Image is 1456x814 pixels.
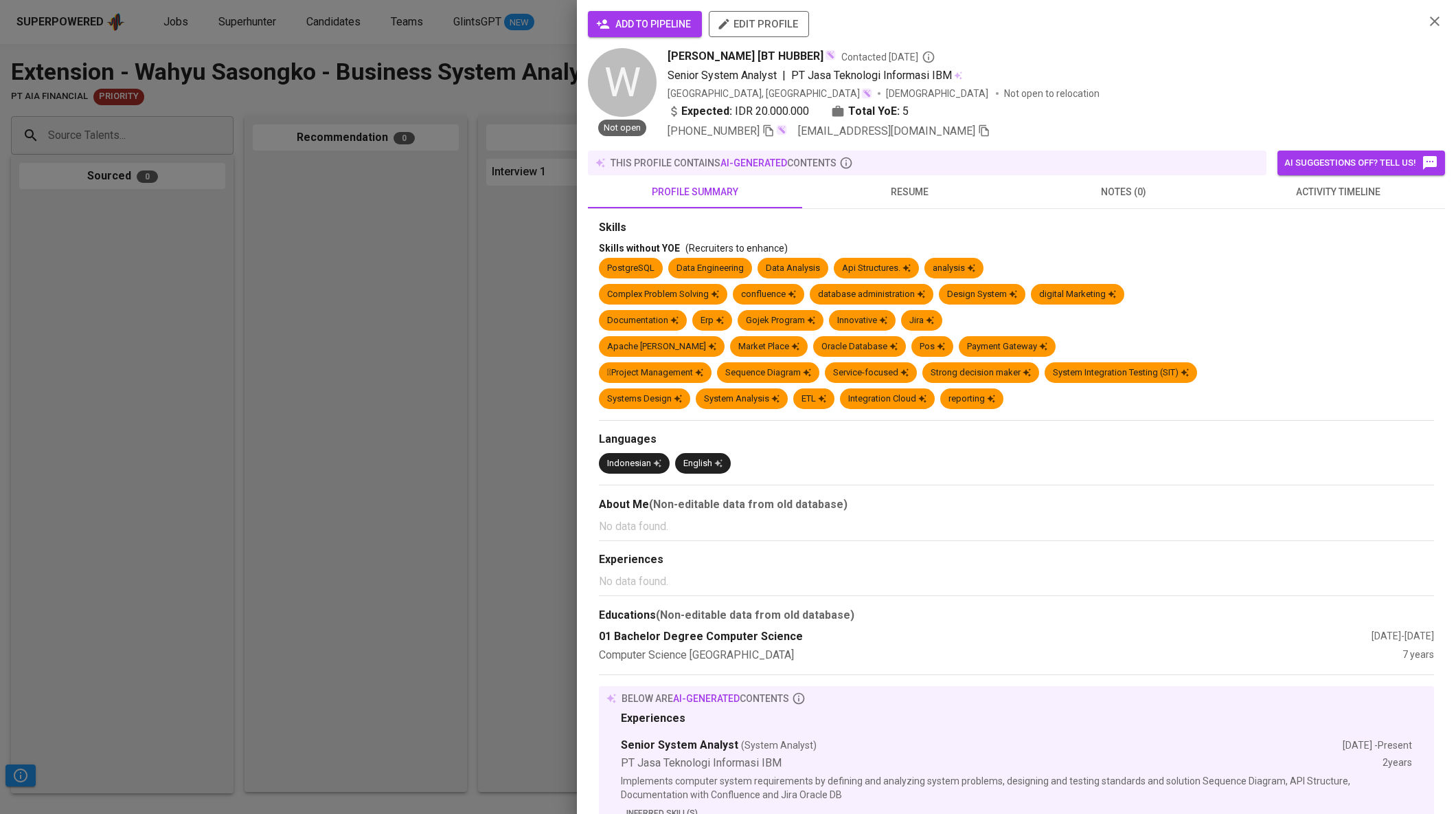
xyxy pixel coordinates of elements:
div: 7 years [1402,648,1434,663]
div: About Me [599,496,1434,513]
button: add to pipeline [588,11,702,37]
div: Complex Problem Solving [607,288,719,301]
img: magic_wand.svg [825,49,836,60]
div: Market Place [738,340,799,353]
div: W [588,48,657,117]
b: Expected: [681,103,732,120]
img: magic_wand.svg [776,124,787,135]
div: Innovative [837,314,887,327]
div: Senior System Analyst [621,738,1343,753]
div: Service-focused [833,366,909,379]
span: | [782,67,786,84]
div: Computer Science [GEOGRAPHIC_DATA] [599,648,1402,663]
div: Design System [947,288,1017,301]
div: Data Analysis [766,262,820,275]
div: Jira [909,314,934,327]
span: Senior System Analyst [668,69,777,82]
span: Contacted [DATE] [841,50,935,64]
span: Skills without YOE [599,243,680,254]
div: Strong decision maker [931,366,1031,379]
div: database administration [818,288,925,301]
div: English [683,457,723,470]
span: (System Analyst) [741,738,817,752]
button: edit profile [709,11,809,37]
button: AI suggestions off? Tell us! [1277,151,1445,175]
span: activity timeline [1239,184,1437,201]
a: edit profile [709,18,809,29]
div: confluence [741,288,796,301]
div: [GEOGRAPHIC_DATA], [GEOGRAPHIC_DATA] [668,87,872,100]
div: Erp [701,314,724,327]
span: [EMAIL_ADDRESS][DOMAIN_NAME] [798,124,975,137]
span: (Recruiters to enhance) [685,243,788,254]
span: Not open [598,122,646,135]
div: Integration Cloud [848,393,926,406]
span: PT Jasa Teknologi Informasi IBM [791,69,952,82]
div: PostgreSQL [607,262,655,275]
span: [DEMOGRAPHIC_DATA] [886,87,990,100]
div: Systems Design [607,393,682,406]
div: Educations [599,607,1434,624]
div: ETL [801,393,826,406]
span: notes (0) [1025,184,1222,201]
img: magic_wand.svg [861,88,872,99]
span: 5 [902,103,909,120]
b: Total YoE: [848,103,900,120]
div: System Analysis [704,393,780,406]
div: Languages [599,432,1434,448]
div: digital Marketing [1039,288,1116,301]
span: resume [810,184,1008,201]
span: add to pipeline [599,16,691,33]
div: Gojek Program [746,314,815,327]
p: below are contents [622,692,789,705]
div: Experiences [599,552,1434,568]
p: No data found. [599,518,1434,535]
span: edit profile [720,15,798,33]
span: AI-generated [673,693,740,704]
p: No data found. [599,573,1434,590]
span: AI suggestions off? Tell us! [1284,155,1438,171]
span: [DATE] - [DATE] [1372,630,1434,641]
div: Oracle Database [821,340,898,353]
div: Skills [599,220,1434,236]
svg: By Batam recruiter [922,50,935,64]
div: IDR 20.000.000 [668,103,809,120]
div: Indonesian [607,457,661,470]
div: System Integration Testing (SIT) [1053,366,1189,379]
div: Apache [PERSON_NAME] [607,340,716,353]
div: reporting [948,393,995,406]
div: 01 Bachelor Degree Computer Science [599,629,1372,645]
p: Not open to relocation [1004,87,1100,100]
div: [DATE] - Present [1343,738,1412,752]
div: 2 years [1383,756,1412,771]
span: [PERSON_NAME] [BT HUBBER] [668,48,823,65]
div: Project Management [607,366,703,379]
div: Pos [920,340,945,353]
div: PT Jasa Teknologi Informasi IBM [621,756,1383,771]
b: (Non-editable data from old database) [656,608,854,621]
div: Sequence Diagram [725,366,811,379]
p: Implements computer system requirements by defining and analyzing system problems, designing and ... [621,774,1412,802]
div: analysis [933,262,975,275]
div: Api Structures. [842,262,911,275]
span: profile summary [596,184,794,201]
div: Data Engineering [676,262,744,275]
span: AI-generated [720,157,787,168]
b: (Non-editable data from old database) [649,498,848,511]
p: this profile contains contents [611,156,837,170]
div: Experiences [621,711,1412,727]
div: Documentation [607,314,679,327]
div: Payment Gateway [967,340,1047,353]
span: [PHONE_NUMBER] [668,124,760,137]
